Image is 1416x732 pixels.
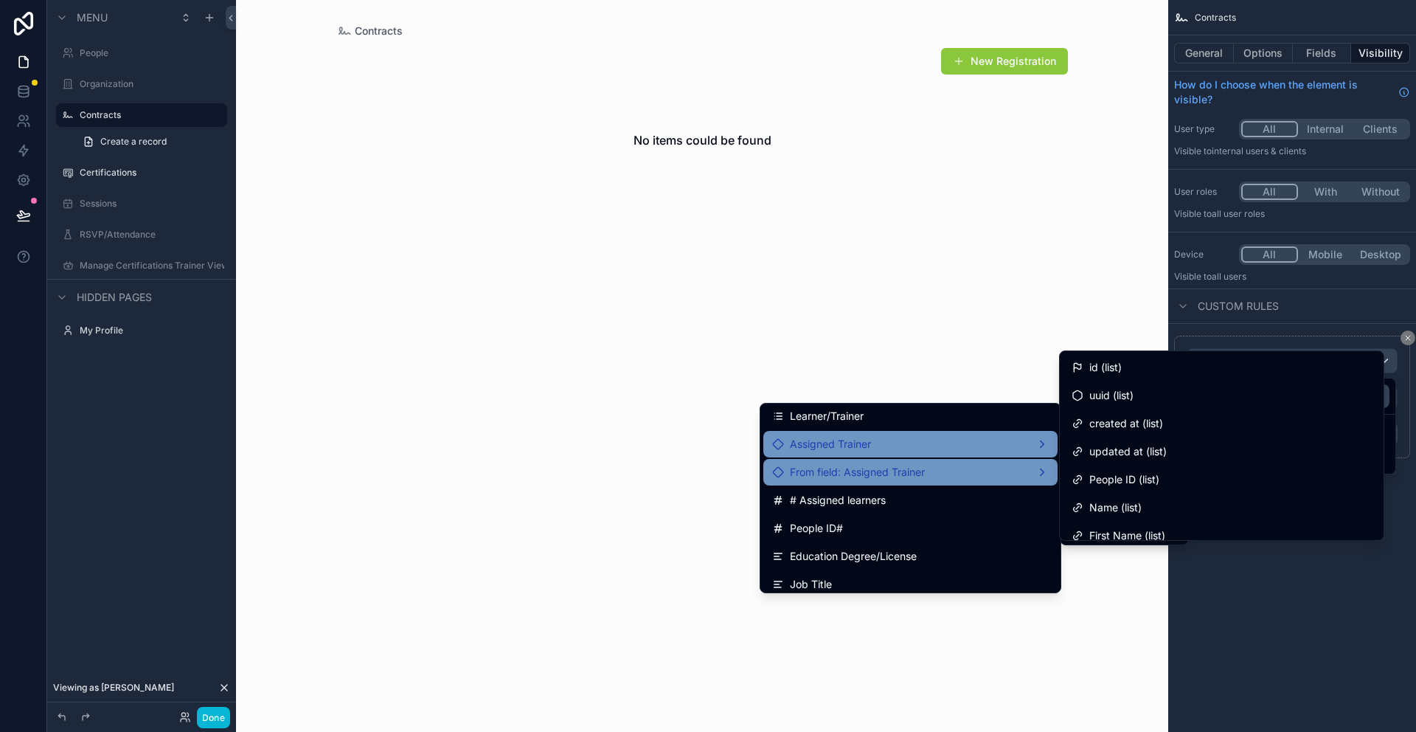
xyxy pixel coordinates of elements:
[1089,499,1142,517] span: Name (list)
[790,491,886,509] span: # Assigned learners
[790,463,925,481] span: From field: Assigned Trainer
[1089,387,1134,404] span: uuid (list)
[790,519,843,537] span: People ID#
[790,407,864,425] span: Learner/Trainer
[1089,443,1167,460] span: updated at (list)
[1089,471,1159,488] span: People ID (list)
[790,435,871,453] span: Assigned Trainer
[1089,415,1163,432] span: created at (list)
[790,548,917,565] span: Education Degree/License
[1090,544,1140,562] span: created at
[1089,527,1165,545] span: First Name (list)
[790,576,832,593] span: Job Title
[1089,359,1122,376] span: id (list)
